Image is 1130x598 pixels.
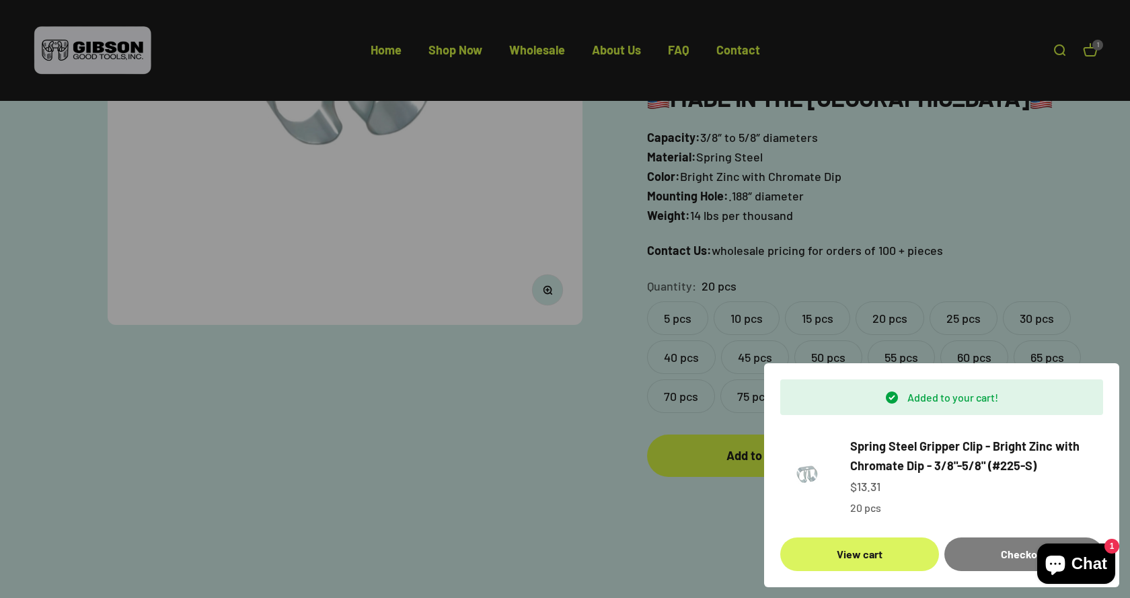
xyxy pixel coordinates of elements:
img: Spring Steel Gripper Clip - Bright Zinc with Chromate Dip - 3/8"-5/8" (#225-S) [780,449,834,503]
sale-price: $13.31 [850,477,880,496]
button: Checkout [944,537,1103,571]
inbox-online-store-chat: Shopify online store chat [1033,544,1119,587]
a: Spring Steel Gripper Clip - Bright Zinc with Chromate Dip - 3/8"-5/8" (#225-S) [850,437,1103,476]
div: Checkout [961,546,1087,563]
a: View cart [780,537,939,571]
div: Added to your cart! [780,379,1103,416]
p: 20 pcs [850,499,1103,517]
